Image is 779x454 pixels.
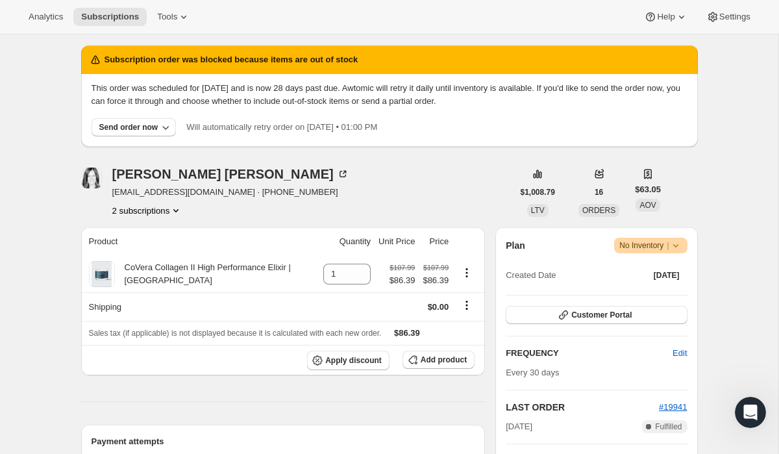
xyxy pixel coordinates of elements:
button: Product actions [112,204,183,217]
p: This order was scheduled for [DATE] and is now 28 days past due. Awtomic will retry it daily unti... [92,82,687,108]
span: $1,008.79 [521,187,555,197]
span: Edit [673,347,687,360]
span: $86.39 [389,274,415,287]
div: Profile image for BrianYour request (15511) has been received and is being reviewed by our suppor... [14,194,246,242]
small: $107.99 [423,264,449,271]
button: Analytics [21,8,71,26]
span: Sales tax (if applicable) is not displayed because it is calculated with each new order. [89,329,382,338]
button: Help [636,8,695,26]
button: Product actions [456,266,477,280]
span: Help [657,12,674,22]
p: Hi [PERSON_NAME] 👋 [26,92,234,136]
img: Profile image for Adrian [177,21,203,47]
span: No Inventory [619,239,682,252]
span: Analytics [29,12,63,22]
a: #19941 [659,402,687,412]
span: AOV [639,201,656,210]
span: [EMAIL_ADDRESS][DOMAIN_NAME] · [PHONE_NUMBER] [112,186,349,199]
span: Home [50,354,79,363]
th: Quantity [319,227,375,256]
button: 16 [587,183,611,201]
button: Add product [402,351,475,369]
small: $107.99 [389,264,415,271]
h2: Subscription order was blocked because items are out of stock [105,53,358,66]
span: Subscriptions [81,12,139,22]
div: [PERSON_NAME] [PERSON_NAME] [112,168,349,181]
div: • 54m ago [136,218,181,232]
div: [PERSON_NAME] [58,218,133,232]
span: Fulfilled [655,422,682,432]
div: We typically reply in a few minutes [27,274,217,288]
div: CoVera Collagen II High Performance Elixir | [GEOGRAPHIC_DATA] [115,261,316,287]
img: Profile image for Brian [27,205,53,231]
img: logo [26,28,101,43]
span: $0.00 [428,302,449,312]
img: Profile image for Brian [152,21,178,47]
button: Tools [149,8,198,26]
span: Add product [421,355,467,365]
div: Recent messageProfile image for BrianYour request (15511) has been received and is being reviewed... [13,175,247,243]
button: Subscriptions [73,8,147,26]
button: $1,008.79 [513,183,563,201]
span: Created Date [506,269,556,282]
span: $86.39 [394,328,420,338]
iframe: Intercom live chat [735,397,766,428]
span: [DATE] [506,420,532,433]
span: $63.05 [635,183,661,196]
button: Edit [665,343,695,364]
th: Shipping [81,292,320,321]
div: Recent message [27,186,233,199]
div: Send us a messageWe typically reply in a few minutes [13,249,247,299]
span: ORDERS [582,206,615,215]
span: Tools [157,12,177,22]
span: [DATE] [654,270,680,281]
span: | [667,240,669,251]
span: $86.39 [423,274,449,287]
button: #19941 [659,401,687,414]
p: How can we help? [26,136,234,158]
h2: Plan [506,239,525,252]
button: Send order now [92,118,177,136]
h2: LAST ORDER [506,401,659,414]
th: Unit Price [375,227,419,256]
h2: FREQUENCY [506,347,673,360]
button: Messages [130,322,260,373]
span: Apply discount [325,355,382,366]
span: Ashley Crill [81,168,102,188]
span: Customer Portal [571,310,632,320]
img: Profile image for Facundo [127,21,153,47]
button: Apply discount [307,351,389,370]
button: Customer Portal [506,306,687,324]
button: Shipping actions [456,298,477,312]
div: Close [223,21,247,44]
span: LTV [531,206,545,215]
button: [DATE] [646,266,687,284]
button: Settings [699,8,758,26]
th: Product [81,227,320,256]
span: Every 30 days [506,368,559,377]
h2: Payment attempts [92,435,475,448]
div: Send order now [99,122,158,132]
div: Send us a message [27,260,217,274]
span: 16 [595,187,603,197]
p: Will automatically retry order on [DATE] • 01:00 PM [186,121,377,134]
th: Price [419,227,452,256]
span: Messages [173,354,217,363]
span: Settings [719,12,750,22]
